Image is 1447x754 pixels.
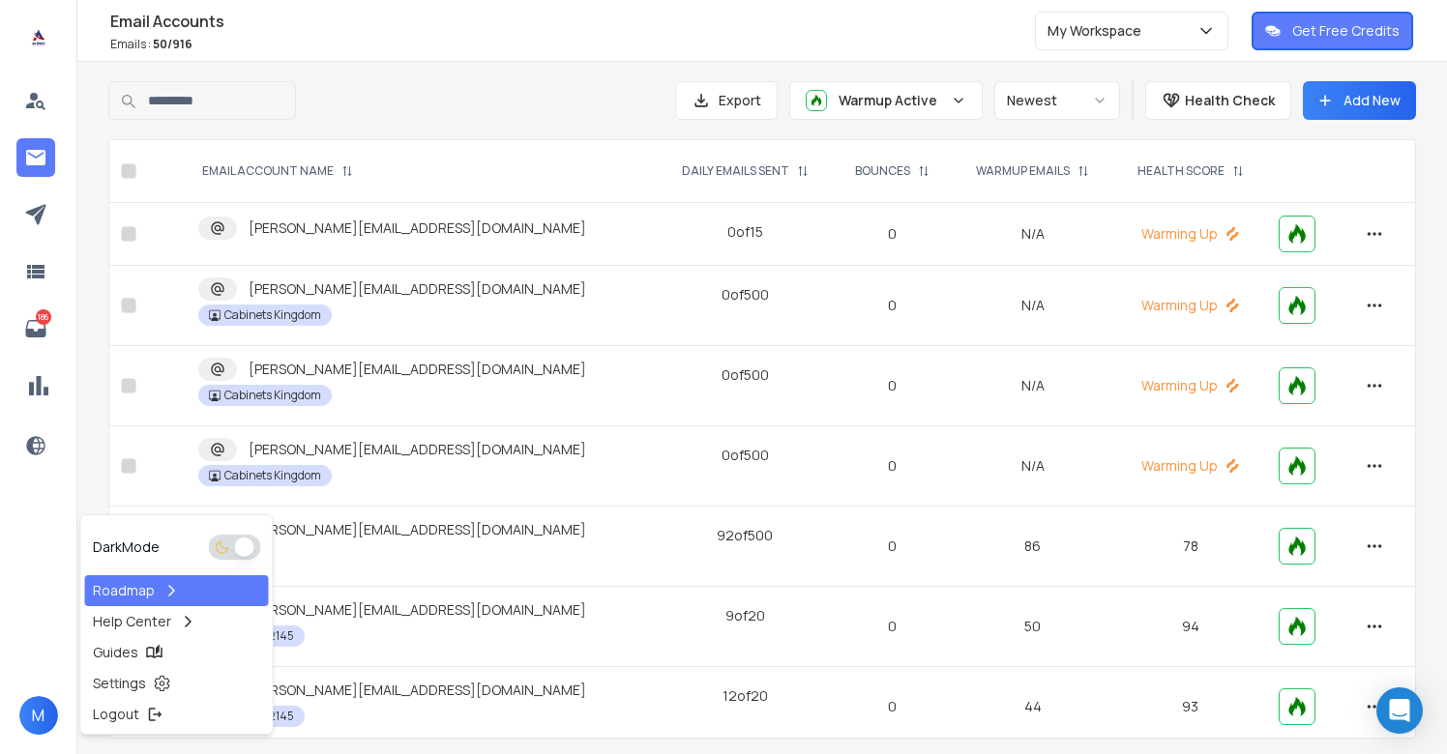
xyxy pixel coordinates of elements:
p: Warming Up [1125,376,1255,395]
p: [PERSON_NAME][EMAIL_ADDRESS][DOMAIN_NAME] [249,520,586,539]
p: [PERSON_NAME][EMAIL_ADDRESS][DOMAIN_NAME] [249,279,586,299]
p: Cabinets Kingdom [224,388,321,403]
p: Warming Up [1125,456,1255,476]
p: 0 [845,536,940,556]
button: Get Free Credits [1252,12,1413,50]
img: logo [19,19,58,58]
p: Cabinets Kingdom [224,468,321,483]
td: 44 [952,667,1113,747]
div: 12 of 20 [723,686,768,706]
div: EMAIL ACCOUNT NAME [202,163,353,179]
p: [PERSON_NAME][EMAIL_ADDRESS][DOMAIN_NAME] [249,681,586,700]
button: Export [675,81,778,120]
div: 0 of 15 [727,222,763,242]
p: [PERSON_NAME][EMAIL_ADDRESS][DOMAIN_NAME] [249,218,586,238]
p: Warmup Active [839,91,943,110]
p: Emails : [110,37,1035,52]
p: Logout [93,705,139,724]
td: 86 [952,507,1113,587]
p: 186 [36,309,51,325]
h1: Email Accounts [110,10,1035,33]
td: N/A [952,346,1113,426]
p: 0 [845,376,940,395]
p: HEALTH SCORE [1137,163,1225,179]
p: [PERSON_NAME][EMAIL_ADDRESS][DOMAIN_NAME] [249,440,586,459]
p: Warming Up [1125,224,1255,244]
div: 0 of 500 [722,365,769,385]
td: N/A [952,426,1113,507]
p: 0 [845,224,940,244]
p: 0 [845,296,940,315]
p: [PERSON_NAME][EMAIL_ADDRESS][DOMAIN_NAME] [249,600,586,620]
td: 50 [952,587,1113,667]
td: 94 [1113,587,1267,667]
p: Cabinets Kingdom [224,307,321,323]
p: My Workspace [1048,21,1149,41]
a: 186 [16,309,55,348]
p: [PERSON_NAME][EMAIL_ADDRESS][DOMAIN_NAME] [249,360,586,379]
button: M [19,696,58,735]
p: 0 [845,456,940,476]
button: Newest [994,81,1120,120]
div: Open Intercom Messenger [1376,687,1423,734]
p: Get Free Credits [1292,21,1400,41]
p: WARMUP EMAILS [976,163,1070,179]
div: 0 of 500 [722,285,769,304]
p: BOUNCES [855,163,910,179]
p: Warming Up [1125,296,1255,315]
button: Health Check [1145,81,1291,120]
p: Roadmap [93,581,155,600]
td: N/A [952,266,1113,346]
div: 92 of 500 [717,526,773,545]
p: 0 [845,697,940,716]
td: 78 [1113,507,1267,587]
p: Guides [93,643,138,662]
div: 0 of 500 [722,446,769,465]
td: N/A [952,203,1113,266]
p: Settings [93,674,146,693]
a: Roadmap [85,575,269,606]
p: 0 [845,617,940,636]
p: DAILY EMAILS SENT [682,163,789,179]
p: Dark Mode [93,537,160,557]
a: Help Center [85,606,269,637]
a: Settings [85,668,269,699]
p: Help Center [93,612,171,631]
div: 9 of 20 [725,606,765,625]
p: Health Check [1185,91,1275,110]
a: Guides [85,637,269,668]
span: 50 / 916 [153,36,192,52]
td: 93 [1113,667,1267,747]
button: Add New [1303,81,1416,120]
